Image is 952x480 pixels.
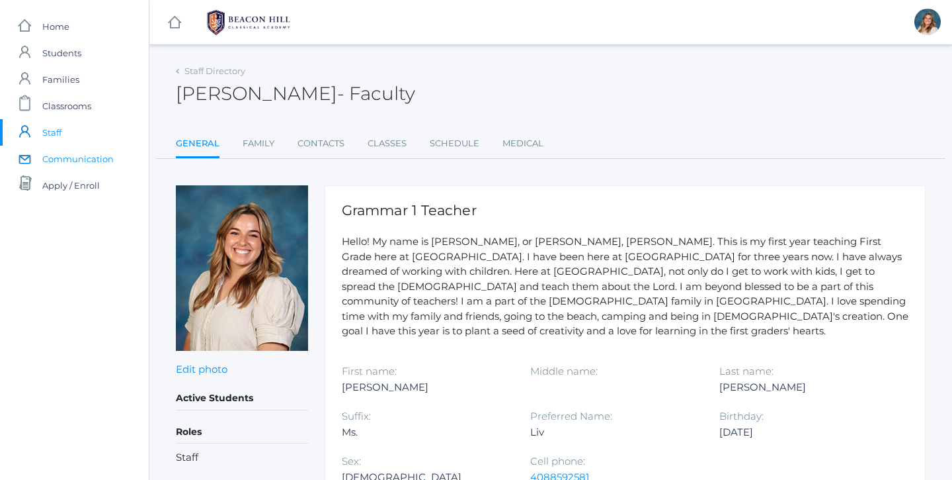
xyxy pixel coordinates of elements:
span: Families [42,66,79,93]
div: [PERSON_NAME] [719,379,888,395]
label: First name: [342,365,397,377]
a: Staff Directory [184,66,245,76]
h5: Active Students [176,387,308,410]
p: Hello! My name is [PERSON_NAME], or [PERSON_NAME], [PERSON_NAME]. This is my first year teaching ... [342,234,908,339]
a: Edit photo [176,363,227,375]
a: Classes [368,130,407,157]
span: Staff [42,119,61,146]
span: Communication [42,146,114,172]
div: [DATE] [719,424,888,440]
a: General [176,130,219,159]
div: Ms. [342,424,510,440]
span: Students [42,40,81,66]
label: Preferred Name: [530,410,612,422]
div: [PERSON_NAME] [342,379,510,395]
label: Birthday: [719,410,764,422]
span: Classrooms [42,93,91,119]
label: Cell phone: [530,455,585,467]
div: Liv Barber [914,9,941,35]
a: Schedule [430,130,479,157]
img: Liv Barber [176,185,308,351]
a: Family [243,130,274,157]
span: Apply / Enroll [42,172,100,199]
span: Home [42,13,69,40]
img: BHCALogos-05-308ed15e86a5a0abce9b8dd61676a3503ac9727e845dece92d48e8588c001991.png [199,6,298,39]
h5: Roles [176,421,308,444]
a: Contacts [297,130,344,157]
a: Medical [502,130,543,157]
h1: Grammar 1 Teacher [342,203,908,218]
div: Liv [530,424,699,440]
label: Middle name: [530,365,598,377]
li: Staff [176,450,308,465]
h2: [PERSON_NAME] [176,83,415,104]
label: Last name: [719,365,773,377]
label: Sex: [342,455,361,467]
label: Suffix: [342,410,371,422]
span: - Faculty [337,82,415,105]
